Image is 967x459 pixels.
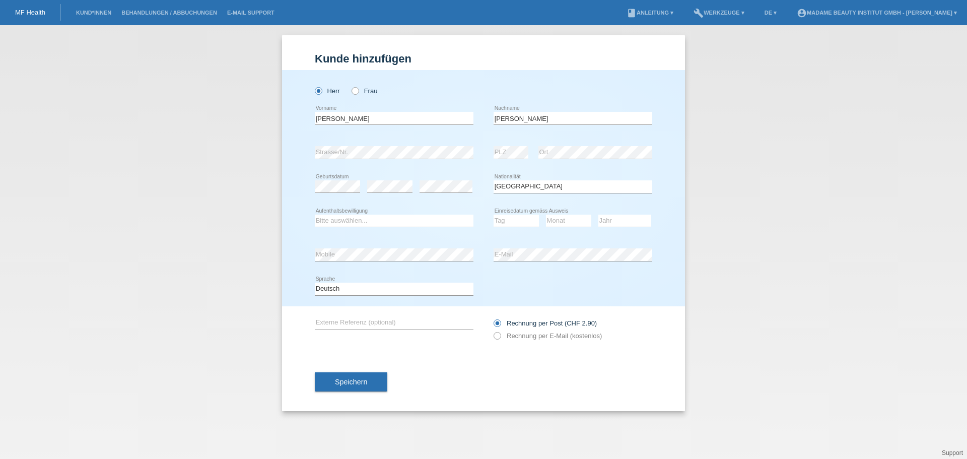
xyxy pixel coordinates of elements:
[335,378,367,386] span: Speichern
[759,10,782,16] a: DE ▾
[494,332,500,345] input: Rechnung per E-Mail (kostenlos)
[621,10,678,16] a: bookAnleitung ▾
[352,87,358,94] input: Frau
[694,8,704,18] i: build
[71,10,116,16] a: Kund*innen
[315,372,387,391] button: Speichern
[315,87,321,94] input: Herr
[15,9,45,16] a: MF Health
[797,8,807,18] i: account_circle
[942,449,963,456] a: Support
[352,87,377,95] label: Frau
[792,10,962,16] a: account_circleMadame Beauty Institut GmbH - [PERSON_NAME] ▾
[116,10,222,16] a: Behandlungen / Abbuchungen
[494,332,602,340] label: Rechnung per E-Mail (kostenlos)
[315,52,652,65] h1: Kunde hinzufügen
[315,87,340,95] label: Herr
[222,10,280,16] a: E-Mail Support
[494,319,597,327] label: Rechnung per Post (CHF 2.90)
[688,10,749,16] a: buildWerkzeuge ▾
[494,319,500,332] input: Rechnung per Post (CHF 2.90)
[627,8,637,18] i: book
